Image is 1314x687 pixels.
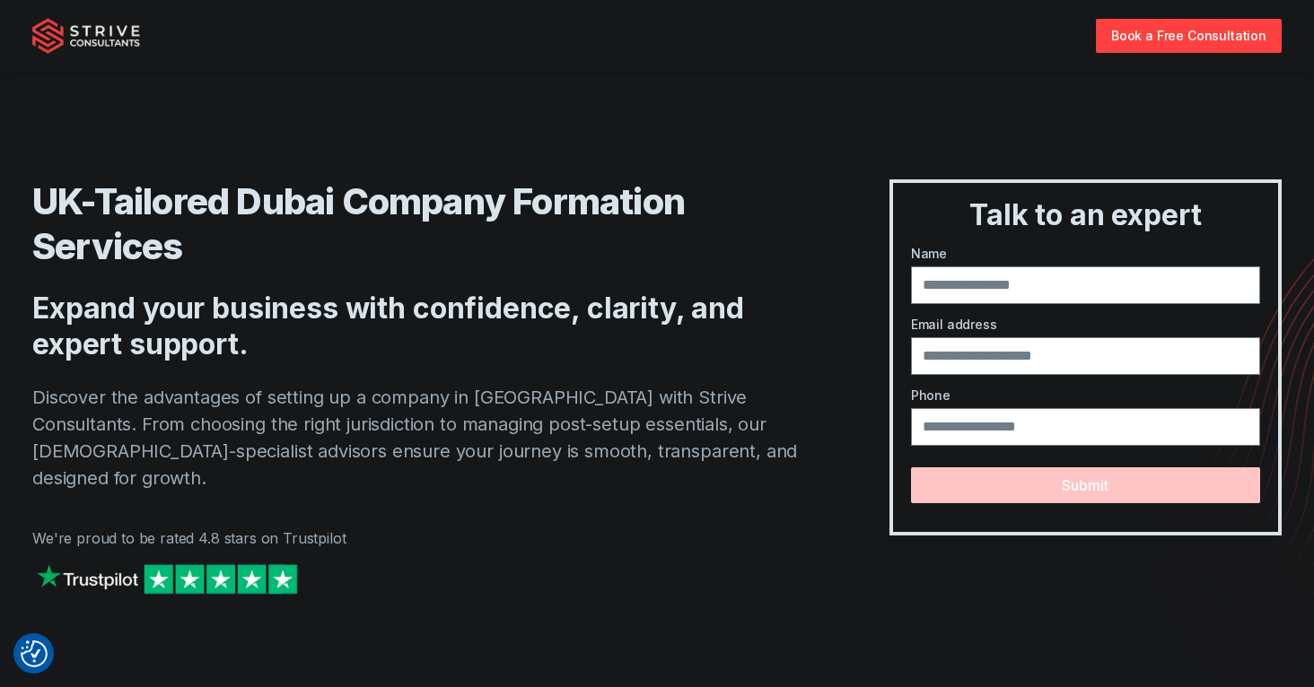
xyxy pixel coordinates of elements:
label: Phone [911,386,1260,404]
p: We're proud to be rated 4.8 stars on Trustpilot [32,527,818,549]
label: Email address [911,315,1260,334]
img: Strive Consultants [32,18,140,54]
h3: Talk to an expert [900,197,1271,233]
h2: Expand your business with confidence, clarity, and expert support. [32,291,818,362]
a: Book a Free Consultation [1096,19,1282,52]
label: Name [911,244,1260,263]
img: Revisit consent button [21,640,48,667]
button: Submit [911,467,1260,503]
p: Discover the advantages of setting up a company in [GEOGRAPHIC_DATA] with Strive Consultants. Fro... [32,384,818,491]
button: Consent Preferences [21,640,48,667]
img: Strive on Trustpilot [32,560,302,598]
h1: UK-Tailored Dubai Company Formation Services [32,179,818,269]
